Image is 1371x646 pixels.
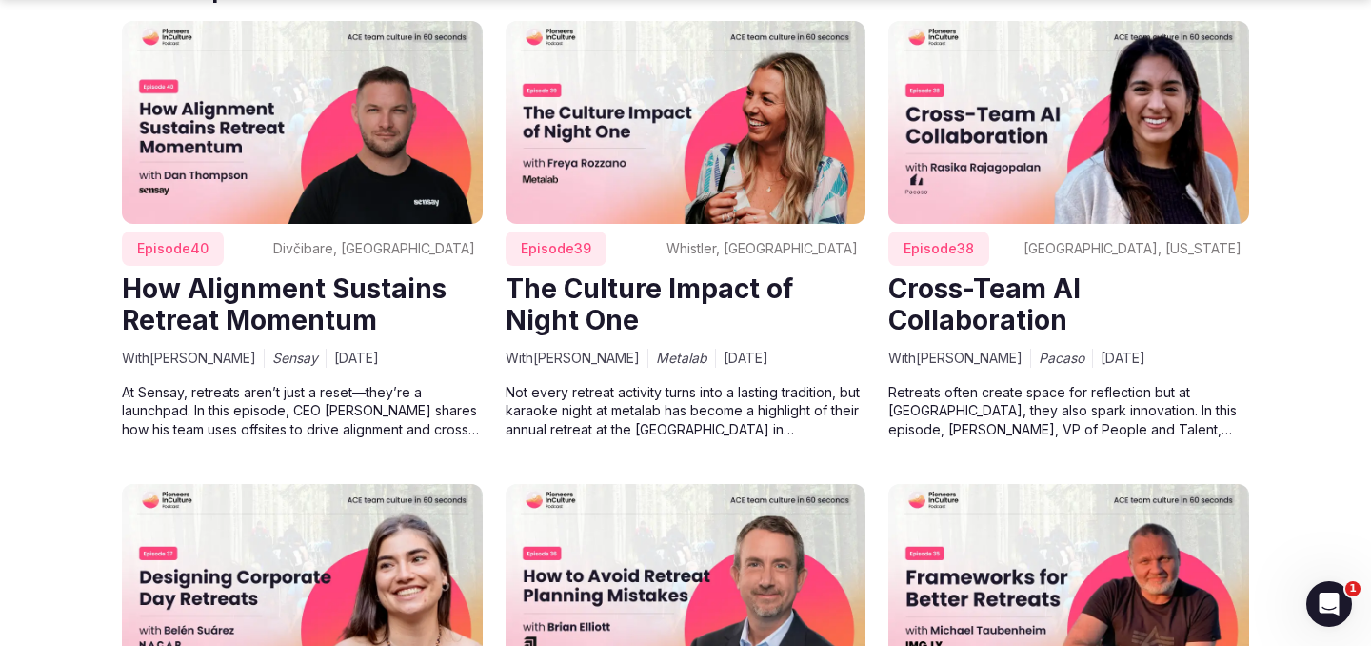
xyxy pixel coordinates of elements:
span: 1 [1345,581,1361,596]
p: At Sensay, retreats aren’t just a reset—they’re a launchpad. In this episode, CEO [PERSON_NAME] s... [122,383,483,438]
span: [GEOGRAPHIC_DATA], [US_STATE] [1023,239,1242,258]
span: Metalab [656,349,707,368]
span: Whistler, [GEOGRAPHIC_DATA] [666,239,858,258]
a: The Culture Impact of Night One [506,273,793,337]
span: Episode 40 [122,232,224,266]
span: Divčibare, [GEOGRAPHIC_DATA] [273,239,475,258]
span: [DATE] [1101,349,1145,368]
a: How Alignment Sustains Retreat Momentum [122,273,447,337]
img: How Alignment Sustains Retreat Momentum [122,21,483,224]
span: [DATE] [334,349,379,368]
span: With [PERSON_NAME] [888,349,1023,368]
img: The Culture Impact of Night One [506,21,866,224]
img: Cross-Team AI Collaboration [888,21,1249,224]
p: Retreats often create space for reflection but at [GEOGRAPHIC_DATA], they also spark innovation. ... [888,383,1249,438]
span: Pacaso [1039,349,1084,368]
p: Not every retreat activity turns into a lasting tradition, but karaoke night at metalab has becom... [506,383,866,438]
span: Episode 39 [506,232,606,266]
span: With [PERSON_NAME] [506,349,640,368]
span: Sensay [272,349,318,368]
span: Episode 38 [888,232,989,266]
a: Cross-Team AI Collaboration [888,273,1081,337]
span: [DATE] [724,349,768,368]
iframe: Intercom live chat [1306,581,1352,627]
span: With [PERSON_NAME] [122,349,256,368]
